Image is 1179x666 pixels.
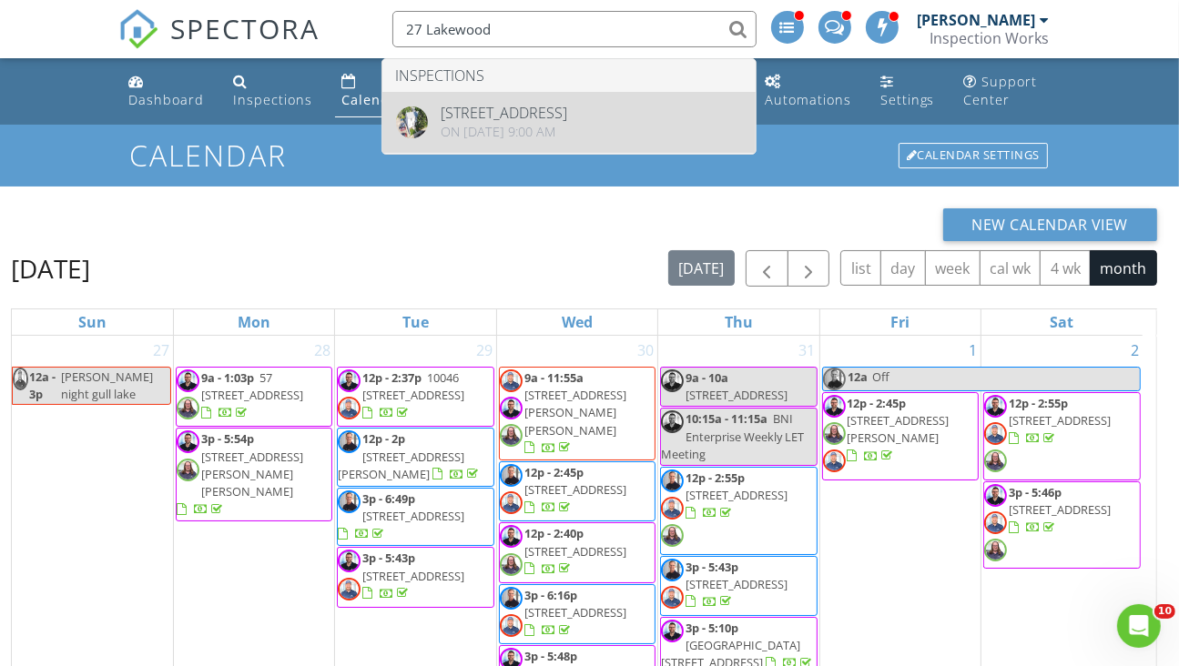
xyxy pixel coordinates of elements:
[201,369,303,403] span: 57 [STREET_ADDRESS]
[823,449,846,472] img: evan_headshot_w_background.jpg
[661,410,804,461] span: BNI Enterprise Weekly LET Meeting
[337,367,493,427] a: 12p - 2:37p 10046 [STREET_ADDRESS]
[499,584,656,644] a: 3p - 6:16p [STREET_ADDRESS]
[524,525,626,576] a: 12p - 2:40p [STREET_ADDRESS]
[337,488,493,547] a: 3p - 6:49p [STREET_ADDRESS]
[13,368,28,390] img: evan_headshot_w_background.jpg
[984,395,1007,418] img: david_headshot_w_bg.png
[686,369,728,386] span: 9a - 10a
[788,250,830,288] button: Next month
[201,430,254,447] span: 3p - 5:54p
[686,410,767,427] span: 10:15a - 11:15a
[957,66,1058,117] a: Support Center
[1040,250,1091,286] button: 4 wk
[500,553,523,576] img: brian_headshot_w_background.png
[823,395,846,418] img: david_headshot_w_bg.png
[524,587,577,603] span: 3p - 6:16p
[362,369,422,386] span: 12p - 2:37p
[500,525,523,548] img: david_headshot_w_bg.png
[362,508,464,524] span: [STREET_ADDRESS]
[310,336,334,365] a: Go to July 28, 2025
[177,430,303,517] a: 3p - 5:54p [STREET_ADDRESS][PERSON_NAME][PERSON_NAME]
[61,368,153,402] span: [PERSON_NAME] night gull lake
[765,91,851,108] div: Automations
[964,73,1038,108] div: Support Center
[880,91,935,108] div: Settings
[873,66,942,117] a: Settings
[524,369,626,456] a: 9a - 11:55a [STREET_ADDRESS][PERSON_NAME][PERSON_NAME]
[943,208,1158,241] button: New Calendar View
[500,614,523,637] img: evan_headshot_w_background.jpg
[500,424,523,447] img: brian_headshot_w_background.png
[500,369,523,392] img: evan_headshot_w_background.jpg
[1117,604,1161,648] iframe: Intercom live chat
[757,66,859,117] a: Automations (Advanced)
[362,568,464,584] span: [STREET_ADDRESS]
[848,395,950,464] a: 12p - 2:45p [STREET_ADDRESS][PERSON_NAME]
[362,369,464,420] a: 12p - 2:37p 10046 [STREET_ADDRESS]
[661,620,684,642] img: david_headshot_w_bg.png
[362,430,405,447] span: 12p - 2p
[668,250,735,286] button: [DATE]
[634,336,657,365] a: Go to July 30, 2025
[661,559,684,581] img: mitch_headshot_w_bg.png
[500,587,523,610] img: mitch_headshot_w_bg.png
[177,397,199,419] img: brian_headshot_w_background.png
[1090,250,1157,286] button: month
[500,397,523,419] img: david_headshot_w_bg.png
[524,543,626,560] span: [STREET_ADDRESS]
[880,250,926,286] button: day
[227,66,320,117] a: Inspections
[176,428,332,521] a: 3p - 5:54p [STREET_ADDRESS][PERSON_NAME][PERSON_NAME]
[984,449,1007,472] img: brian_headshot_w_background.png
[983,392,1141,480] a: 12p - 2:55p [STREET_ADDRESS]
[337,428,493,487] a: 12p - 2p [STREET_ADDRESS][PERSON_NAME]
[234,309,274,335] a: Monday
[918,11,1036,29] div: [PERSON_NAME]
[362,550,464,600] a: 3p - 5:43p [STREET_ADDRESS]
[1047,309,1078,335] a: Saturday
[201,449,303,499] span: [STREET_ADDRESS][PERSON_NAME][PERSON_NAME]
[524,525,584,541] span: 12p - 2:40p
[524,464,584,480] span: 12p - 2:45p
[11,250,90,287] h2: [DATE]
[897,141,1050,170] a: Calendar Settings
[984,539,1007,561] img: brian_headshot_w_background.png
[925,250,981,286] button: week
[686,387,788,403] span: [STREET_ADDRESS]
[686,576,788,592] span: [STREET_ADDRESS]
[28,368,57,404] span: 12a - 3p
[338,449,464,482] span: [STREET_ADDRESS][PERSON_NAME]
[338,397,361,419] img: evan_headshot_w_background.jpg
[1009,484,1111,535] a: 3p - 5:46p [STREET_ADDRESS]
[399,309,432,335] a: Tuesday
[686,559,738,575] span: 3p - 5:43p
[848,395,907,411] span: 12p - 2:45p
[822,392,979,480] a: 12p - 2:45p [STREET_ADDRESS][PERSON_NAME]
[661,524,684,547] img: brian_headshot_w_background.png
[899,143,1048,168] div: Calendar Settings
[473,336,496,365] a: Go to July 29, 2025
[500,491,523,514] img: evan_headshot_w_background.jpg
[984,484,1007,507] img: david_headshot_w_bg.png
[338,578,361,600] img: evan_headshot_w_background.jpg
[382,59,756,92] li: Inspections
[524,604,626,621] span: [STREET_ADDRESS]
[1009,395,1068,411] span: 12p - 2:55p
[118,25,320,63] a: SPECTORA
[980,250,1042,286] button: cal wk
[362,490,415,507] span: 3p - 6:49p
[746,250,788,288] button: Previous month
[524,481,626,498] span: [STREET_ADDRESS]
[930,29,1050,47] div: Inspection Works
[1009,412,1111,429] span: [STREET_ADDRESS]
[338,430,361,453] img: mitch_headshot_w_bg.png
[1009,484,1062,500] span: 3p - 5:46p
[840,250,881,286] button: list
[660,556,817,616] a: 3p - 5:43p [STREET_ADDRESS]
[177,430,199,453] img: david_headshot_w_bg.png
[983,481,1141,570] a: 3p - 5:46p [STREET_ADDRESS]
[848,368,869,390] span: 12a
[129,91,205,108] div: Dashboard
[499,461,656,521] a: 12p - 2:45p [STREET_ADDRESS]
